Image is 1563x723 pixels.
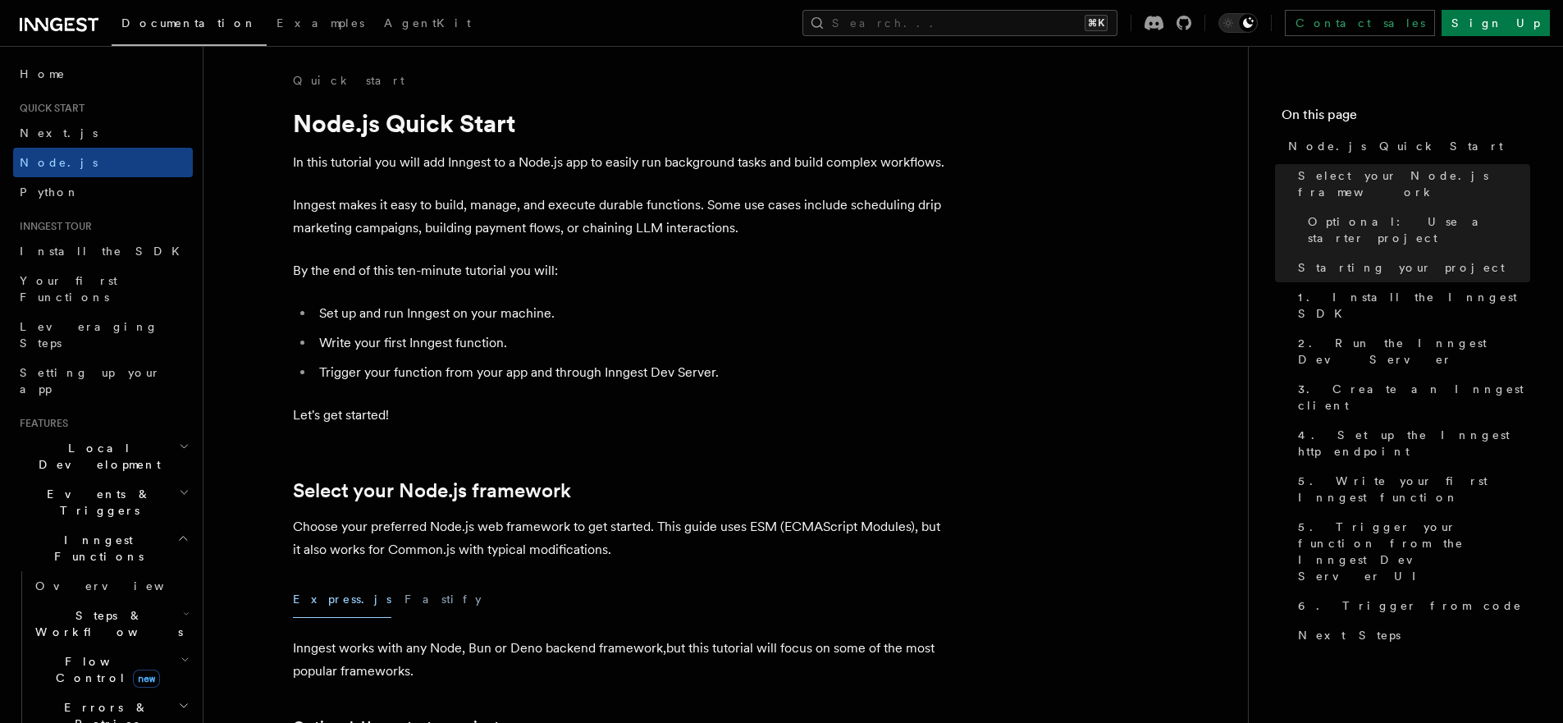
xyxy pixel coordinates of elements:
a: Optional: Use a starter project [1301,207,1530,253]
span: Next.js [20,126,98,140]
span: Optional: Use a starter project [1308,213,1530,246]
button: Express.js [293,581,391,618]
a: Home [13,59,193,89]
a: Starting your project [1291,253,1530,282]
button: Flow Controlnew [29,647,193,693]
span: 4. Set up the Inngest http endpoint [1298,427,1530,460]
span: Inngest tour [13,220,92,233]
a: Overview [29,571,193,601]
a: Setting up your app [13,358,193,404]
a: 2. Run the Inngest Dev Server [1291,328,1530,374]
span: Setting up your app [20,366,161,396]
span: Examples [276,16,364,30]
a: Leveraging Steps [13,312,193,358]
span: 3. Create an Inngest client [1298,381,1530,414]
span: Documentation [121,16,257,30]
span: Events & Triggers [13,486,179,519]
span: Node.js Quick Start [1288,138,1503,154]
span: Inngest Functions [13,532,177,565]
button: Fastify [404,581,482,618]
span: 2. Run the Inngest Dev Server [1298,335,1530,368]
a: 3. Create an Inngest client [1291,374,1530,420]
span: Local Development [13,440,179,473]
a: 1. Install the Inngest SDK [1291,282,1530,328]
a: Next Steps [1291,620,1530,650]
button: Inngest Functions [13,525,193,571]
button: Toggle dark mode [1218,13,1258,33]
p: Choose your preferred Node.js web framework to get started. This guide uses ESM (ECMAScript Modul... [293,515,949,561]
a: Python [13,177,193,207]
span: Next Steps [1298,627,1401,643]
a: Install the SDK [13,236,193,266]
li: Write your first Inngest function. [314,332,949,355]
a: Sign Up [1442,10,1550,36]
span: Home [20,66,66,82]
p: Let's get started! [293,404,949,427]
span: Features [13,417,68,430]
button: Steps & Workflows [29,601,193,647]
span: Quick start [13,102,85,115]
a: 5. Write your first Inngest function [1291,466,1530,512]
a: 5. Trigger your function from the Inngest Dev Server UI [1291,512,1530,591]
a: 4. Set up the Inngest http endpoint [1291,420,1530,466]
a: 6. Trigger from code [1291,591,1530,620]
p: Inngest makes it easy to build, manage, and execute durable functions. Some use cases include sch... [293,194,949,240]
span: 6. Trigger from code [1298,597,1522,614]
p: Inngest works with any Node, Bun or Deno backend framework,but this tutorial will focus on some o... [293,637,949,683]
a: Quick start [293,72,404,89]
span: Starting your project [1298,259,1505,276]
p: In this tutorial you will add Inngest to a Node.js app to easily run background tasks and build c... [293,151,949,174]
a: Documentation [112,5,267,46]
kbd: ⌘K [1085,15,1108,31]
span: Node.js [20,156,98,169]
span: 1. Install the Inngest SDK [1298,289,1530,322]
span: Overview [35,579,204,593]
span: Install the SDK [20,245,190,258]
li: Set up and run Inngest on your machine. [314,302,949,325]
span: 5. Write your first Inngest function [1298,473,1530,506]
span: AgentKit [384,16,471,30]
li: Trigger your function from your app and through Inngest Dev Server. [314,361,949,384]
a: Your first Functions [13,266,193,312]
span: Your first Functions [20,274,117,304]
span: 5. Trigger your function from the Inngest Dev Server UI [1298,519,1530,584]
span: Python [20,185,80,199]
a: Select your Node.js framework [1291,161,1530,207]
a: Node.js Quick Start [1282,131,1530,161]
a: Node.js [13,148,193,177]
a: Contact sales [1285,10,1435,36]
button: Events & Triggers [13,479,193,525]
span: Leveraging Steps [20,320,158,350]
h1: Node.js Quick Start [293,108,949,138]
a: Next.js [13,118,193,148]
button: Local Development [13,433,193,479]
span: Select your Node.js framework [1298,167,1530,200]
h4: On this page [1282,105,1530,131]
a: Select your Node.js framework [293,479,571,502]
button: Search...⌘K [802,10,1117,36]
span: Flow Control [29,653,181,686]
span: Steps & Workflows [29,607,183,640]
a: AgentKit [374,5,481,44]
p: By the end of this ten-minute tutorial you will: [293,259,949,282]
a: Examples [267,5,374,44]
span: new [133,670,160,688]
